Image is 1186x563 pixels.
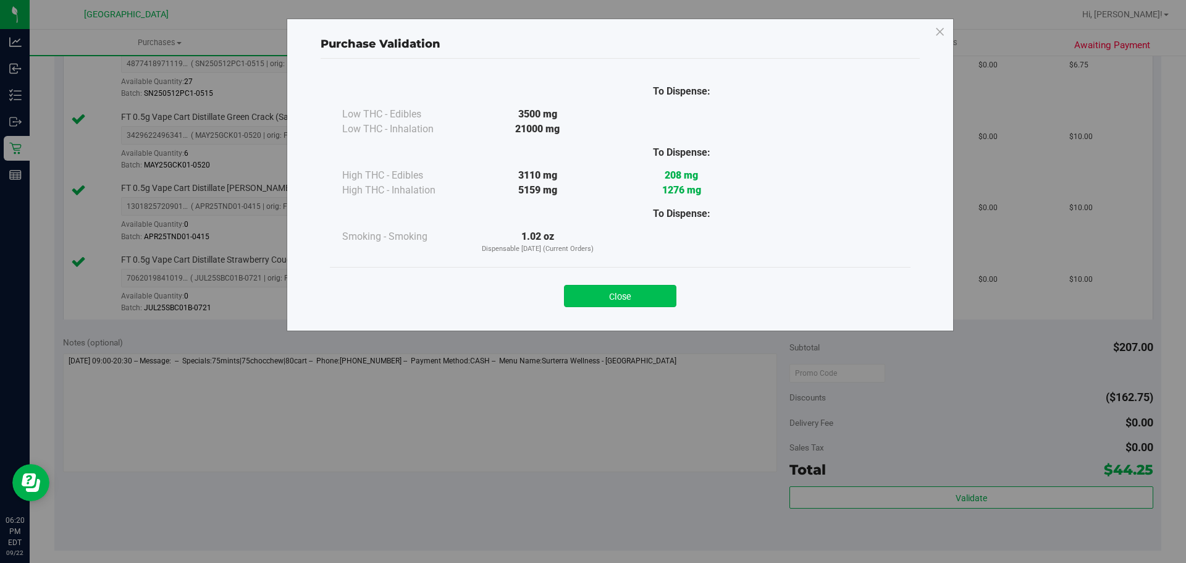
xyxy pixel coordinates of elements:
[321,37,440,51] span: Purchase Validation
[662,184,701,196] strong: 1276 mg
[342,183,466,198] div: High THC - Inhalation
[342,229,466,244] div: Smoking - Smoking
[466,107,610,122] div: 3500 mg
[466,168,610,183] div: 3110 mg
[610,206,754,221] div: To Dispense:
[342,168,466,183] div: High THC - Edibles
[466,229,610,255] div: 1.02 oz
[342,107,466,122] div: Low THC - Edibles
[665,169,698,181] strong: 208 mg
[610,84,754,99] div: To Dispense:
[466,183,610,198] div: 5159 mg
[342,122,466,137] div: Low THC - Inhalation
[610,145,754,160] div: To Dispense:
[466,244,610,255] p: Dispensable [DATE] (Current Orders)
[564,285,676,307] button: Close
[466,122,610,137] div: 21000 mg
[12,464,49,501] iframe: Resource center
